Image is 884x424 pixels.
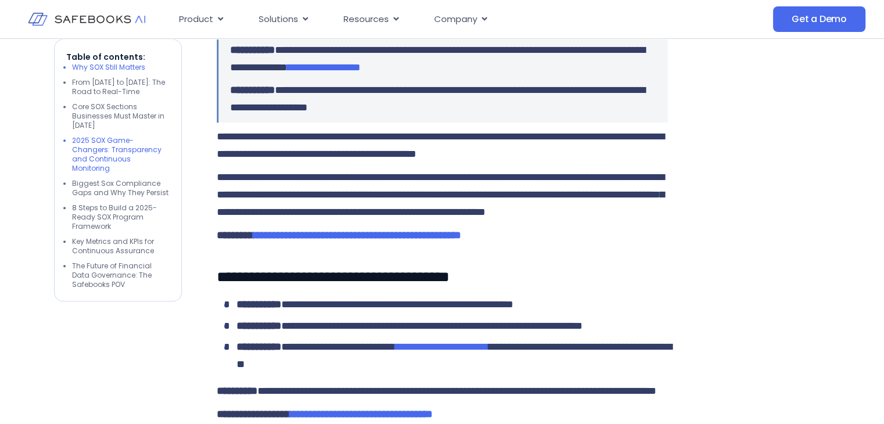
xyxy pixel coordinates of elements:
span: Resources [343,13,389,26]
li: 8 Steps to Build a 2025-Ready SOX Program Framework [72,203,170,231]
li: Why SOX Still Matters [72,63,170,72]
li: Core SOX Sections Businesses Must Master in [DATE] [72,102,170,130]
li: 2025 SOX Game-Changers: Transparency and Continuous Monitoring [72,136,170,173]
nav: Menu [170,8,672,31]
a: Get a Demo [773,6,865,32]
span: Solutions [259,13,298,26]
span: Get a Demo [792,13,847,25]
span: Company [434,13,477,26]
li: Key Metrics and KPIs for Continuous Assurance [72,237,170,256]
li: Biggest Sox Compliance Gaps and Why They Persist [72,179,170,197]
li: From [DATE] to [DATE]: The Road to Real-Time [72,78,170,96]
li: The Future of Financial Data Governance: The Safebooks POV [72,261,170,289]
p: Table of contents: [66,51,170,63]
div: Menu Toggle [170,8,672,31]
span: Product [179,13,213,26]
